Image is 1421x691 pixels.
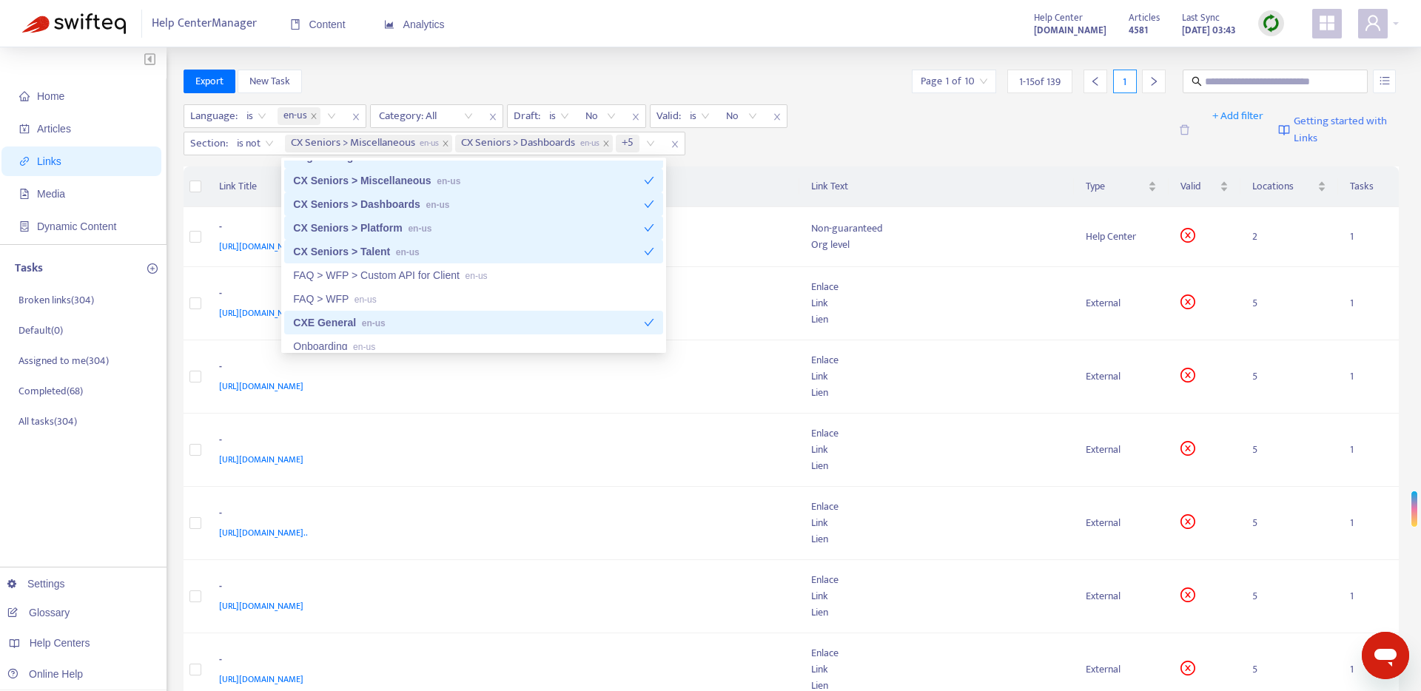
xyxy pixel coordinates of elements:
[1180,228,1195,243] span: close-circle
[219,652,782,671] div: -
[811,661,1062,678] div: Link
[811,499,1062,515] div: Enlace
[219,239,303,254] span: [URL][DOMAIN_NAME]
[811,352,1062,368] div: Enlace
[384,19,394,30] span: area-chart
[811,458,1062,474] div: Lien
[1278,124,1290,136] img: image-link
[1129,10,1160,26] span: Articles
[219,579,782,598] div: -
[580,135,599,150] span: en-us
[767,108,787,126] span: close
[1086,368,1157,385] div: External
[207,166,799,207] th: Link Title
[219,359,782,378] div: -
[1034,22,1106,38] strong: [DOMAIN_NAME]
[1240,267,1339,340] td: 5
[19,124,30,134] span: account-book
[1180,514,1195,529] span: close-circle
[219,525,308,540] span: [URL][DOMAIN_NAME]..
[811,604,1062,621] div: Lien
[1240,414,1339,487] td: 5
[1034,10,1083,26] span: Help Center
[690,105,710,127] span: is
[1179,124,1190,135] span: delete
[219,452,303,467] span: [URL][DOMAIN_NAME]
[19,292,94,308] p: Broken links ( 304 )
[1180,587,1195,602] span: close-circle
[346,108,366,126] span: close
[7,578,65,590] a: Settings
[19,414,77,429] p: All tasks ( 304 )
[1338,487,1399,560] td: 1
[15,260,43,277] p: Tasks
[1364,14,1382,32] span: user
[278,107,320,125] span: en-us
[626,108,645,126] span: close
[811,311,1062,328] div: Lien
[238,70,302,93] button: New Task
[37,155,61,167] span: Links
[799,166,1074,207] th: Link Text
[1180,661,1195,675] span: close-circle
[1212,107,1263,125] span: + Add filter
[37,220,116,232] span: Dynamic Content
[19,91,30,101] span: home
[1169,166,1240,207] th: Valid
[1240,560,1339,633] td: 5
[19,189,30,199] span: file-image
[461,135,599,152] span: CX Seniors > Dashboards
[195,73,224,90] span: Export
[1262,14,1280,33] img: sync.dc5367851b00ba804db3.png
[7,607,70,618] a: Glossary
[1373,70,1396,93] button: unordered-list
[811,572,1062,588] div: Enlace
[811,279,1062,295] div: Enlace
[19,323,63,338] p: Default ( 0 )
[37,90,64,102] span: Home
[1338,207,1399,267] td: 1
[19,353,109,368] p: Assigned to me ( 304 )
[811,385,1062,401] div: Lien
[1086,178,1145,195] span: Type
[19,221,30,232] span: container
[219,379,303,394] span: [URL][DOMAIN_NAME]
[1180,294,1195,309] span: close-circle
[811,295,1062,311] div: Link
[1278,104,1399,155] a: Getting started with Links
[811,645,1062,661] div: Enlace
[1338,340,1399,414] td: 1
[811,442,1062,458] div: Link
[811,220,1062,237] div: Non-guaranteed
[1240,166,1339,207] th: Locations
[1338,414,1399,487] td: 1
[37,188,65,200] span: Media
[1086,588,1157,604] div: External
[1338,560,1399,633] td: 1
[811,588,1062,604] div: Link
[246,105,266,127] span: is
[22,13,126,34] img: Swifteq
[726,105,757,127] span: No
[442,140,449,147] span: close
[1182,10,1220,26] span: Last Sync
[19,383,83,399] p: Completed ( 68 )
[1090,76,1101,87] span: left
[1086,295,1157,311] div: External
[152,10,257,38] span: Help Center Manager
[1240,207,1339,267] td: 2
[1034,21,1106,38] a: [DOMAIN_NAME]
[1182,22,1236,38] strong: [DATE] 03:43
[1240,487,1339,560] td: 5
[1294,113,1399,146] span: Getting started with Links
[1074,166,1169,207] th: Type
[1252,178,1315,195] span: Locations
[219,219,782,238] div: -
[219,286,782,305] div: -
[219,599,303,613] span: [URL][DOMAIN_NAME]
[237,132,274,155] span: is not
[30,637,90,649] span: Help Centers
[1180,368,1195,382] span: close-circle
[1338,166,1399,207] th: Tasks
[1180,441,1195,456] span: close-circle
